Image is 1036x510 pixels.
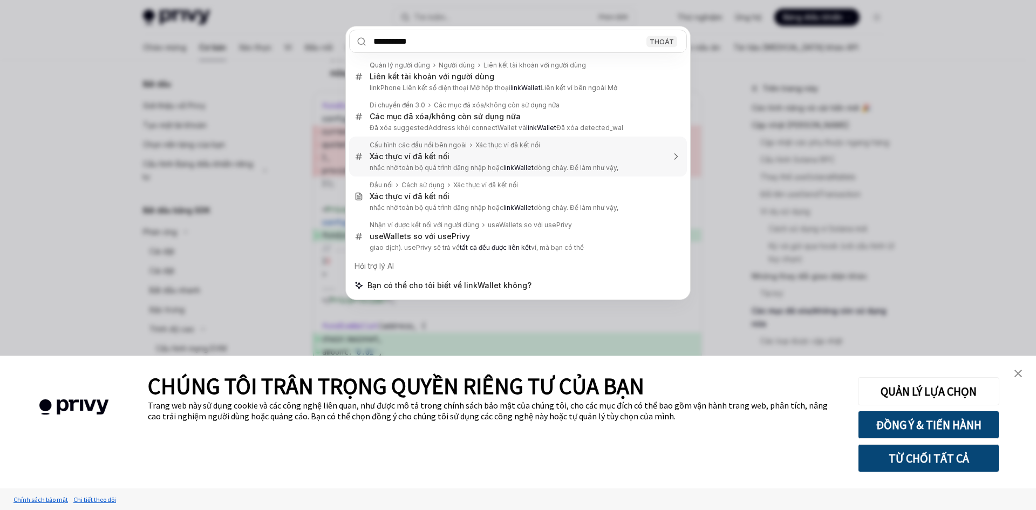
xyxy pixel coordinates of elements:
[475,141,540,149] font: Xác thực ví đã kết nối
[534,164,618,172] font: dòng chảy. Để làm như vậy,
[370,152,449,161] font: Xác thực ví đã kết nối
[531,243,584,251] font: ví, mà bạn có thể
[370,124,526,132] font: Đã xóa suggestedAddress khỏi connectWallet và
[367,281,531,290] font: Bạn có thể cho tôi biết về linkWallet không?
[858,411,999,439] button: ĐỒNG Ý & TIẾN HÀNH
[16,384,132,431] img: logo công ty
[503,164,534,172] font: linkWallet
[876,417,982,432] font: ĐỒNG Ý & TIẾN HÀNH
[370,72,494,81] font: Liên kết tài khoản với người dùng
[11,490,71,509] a: Chính sách bảo mật
[1007,363,1029,384] a: đóng biểu ngữ
[13,495,68,504] font: Chính sách bảo mật
[556,124,623,132] font: Đã xóa detected_wal
[71,490,119,509] a: Chi tiết theo dõi
[488,221,572,229] font: useWallets so với usePrivy
[73,495,116,504] font: Chi tiết theo dõi
[460,243,531,251] font: tất cả đều được liên kết
[370,164,503,172] font: nhắc nhở toàn bộ quá trình đăng nhập hoặc
[453,181,518,189] font: Xác thực ví đã kết nối
[370,84,510,92] font: linkPhone Liên kết số điện thoại Mở hộp thoại
[370,203,503,212] font: nhắc nhở toàn bộ quá trình đăng nhập hoặc
[370,181,393,189] font: Đầu nối
[401,181,445,189] font: Cách sử dụng
[541,84,617,92] font: Liên kết ví bên ngoài Mở
[370,101,425,109] font: Di chuyển đến 3.0
[503,203,534,212] font: linkWallet
[370,232,470,241] font: useWallets so với usePrivy
[370,141,467,149] font: Cấu hình các đầu nối bên ngoài
[889,451,969,466] font: TỪ CHỐI TẤT CẢ
[858,444,999,472] button: TỪ CHỐI TẤT CẢ
[858,377,999,405] button: QUẢN LÝ LỰA CHỌN
[148,372,644,400] font: CHÚNG TÔI TRÂN TRỌNG QUYỀN RIÊNG TƯ CỦA BẠN
[439,61,475,69] font: Người dùng
[526,124,556,132] font: linkWallet
[534,203,618,212] font: dòng chảy. Để làm như vậy,
[1014,370,1022,377] img: đóng biểu ngữ
[370,61,430,69] font: Quản lý người dùng
[370,243,460,251] font: giao dịch). usePrivy sẽ trả về
[650,37,674,45] font: THOÁT
[510,84,541,92] font: linkWallet
[370,112,521,121] font: Các mục đã xóa/không còn sử dụng nữa
[370,192,449,201] font: Xác thực ví đã kết nối
[355,261,394,270] font: Hỏi trợ lý AI
[483,61,586,69] font: Liên kết tài khoản với người dùng
[370,221,479,229] font: Nhận ví được kết nối với người dùng
[881,384,977,399] font: QUẢN LÝ LỰA CHỌN
[148,400,828,421] font: Trang web này sử dụng cookie và các công nghệ liên quan, như được mô tả trong chính sách bảo mật ...
[434,101,560,109] font: Các mục đã xóa/không còn sử dụng nữa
